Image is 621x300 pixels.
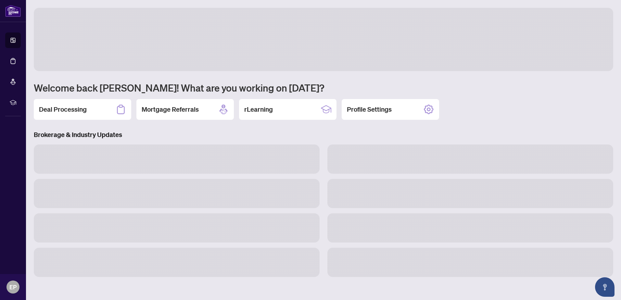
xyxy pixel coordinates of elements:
[5,5,21,17] img: logo
[595,277,615,297] button: Open asap
[34,81,613,94] h1: Welcome back [PERSON_NAME]! What are you working on [DATE]?
[34,130,613,139] h3: Brokerage & Industry Updates
[142,105,199,114] h2: Mortgage Referrals
[244,105,273,114] h2: rLearning
[39,105,87,114] h2: Deal Processing
[347,105,392,114] h2: Profile Settings
[9,282,17,292] span: EP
